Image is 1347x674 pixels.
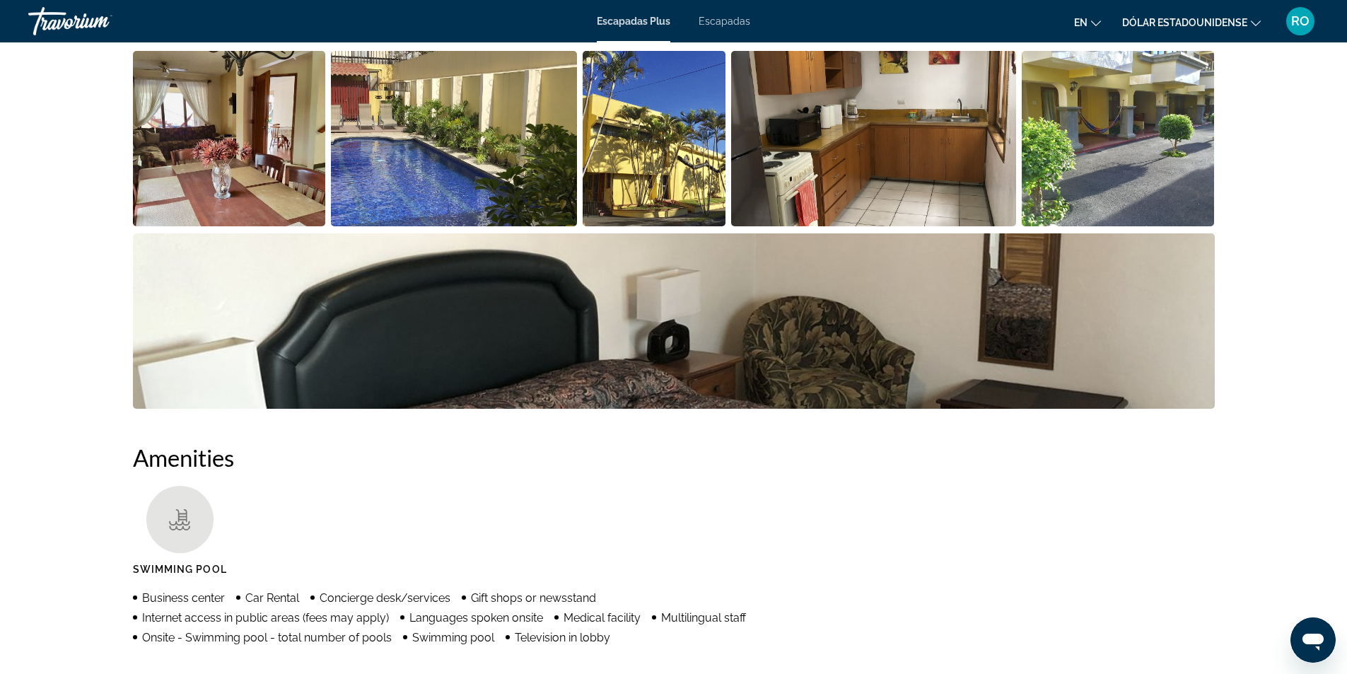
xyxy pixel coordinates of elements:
button: Menú de usuario [1282,6,1319,36]
span: Car Rental [245,591,299,605]
a: Travorium [28,3,170,40]
a: Escapadas Plus [597,16,670,27]
button: Open full-screen image slider [133,233,1215,409]
font: en [1074,17,1087,28]
iframe: Botón para iniciar la ventana de mensajería [1290,617,1336,663]
span: Television in lobby [515,631,610,644]
span: Gift shops or newsstand [471,591,596,605]
a: Escapadas [699,16,750,27]
button: Open full-screen image slider [133,50,326,227]
span: Swimming pool [412,631,494,644]
button: Cambiar moneda [1122,12,1261,33]
button: Open full-screen image slider [331,50,577,227]
span: Concierge desk/services [320,591,450,605]
button: Open full-screen image slider [731,50,1016,227]
span: Languages spoken onsite [409,611,543,624]
button: Open full-screen image slider [1022,50,1215,227]
span: Swimming Pool [133,564,227,575]
span: Multilingual staff [661,611,746,624]
font: RO [1291,13,1310,28]
button: Cambiar idioma [1074,12,1101,33]
button: Open full-screen image slider [583,50,726,227]
span: Business center [142,591,225,605]
span: Medical facility [564,611,641,624]
span: Internet access in public areas (fees may apply) [142,611,389,624]
font: Dólar estadounidense [1122,17,1247,28]
span: Onsite - Swimming pool - total number of pools [142,631,392,644]
h2: Amenities [133,443,1215,472]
